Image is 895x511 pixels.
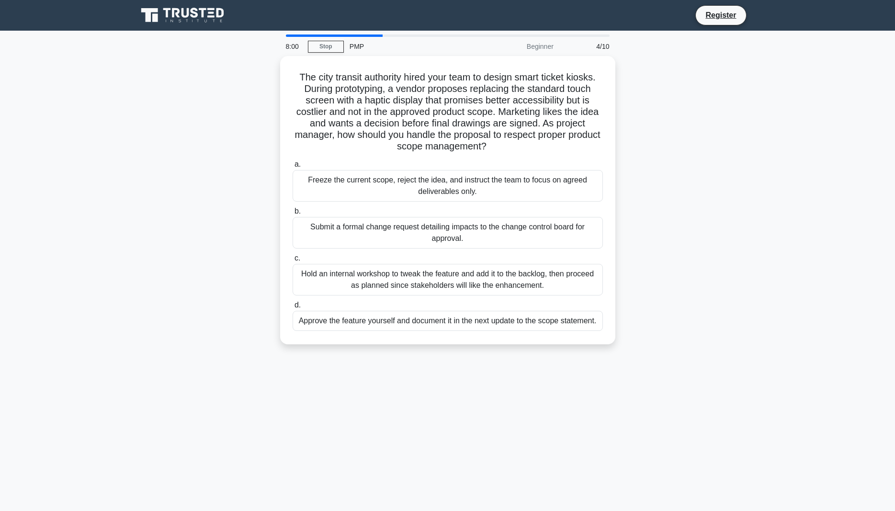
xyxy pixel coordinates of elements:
[700,9,742,21] a: Register
[295,160,301,168] span: a.
[280,37,308,56] div: 8:00
[293,217,603,249] div: Submit a formal change request detailing impacts to the change control board for approval.
[295,301,301,309] span: d.
[308,41,344,53] a: Stop
[476,37,559,56] div: Beginner
[293,264,603,295] div: Hold an internal workshop to tweak the feature and add it to the backlog, then proceed as planned...
[292,71,604,153] h5: The city transit authority hired your team to design smart ticket kiosks. During prototyping, a v...
[295,254,300,262] span: c.
[295,207,301,215] span: b.
[293,170,603,202] div: Freeze the current scope, reject the idea, and instruct the team to focus on agreed deliverables ...
[559,37,615,56] div: 4/10
[344,37,476,56] div: PMP
[293,311,603,331] div: Approve the feature yourself and document it in the next update to the scope statement.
